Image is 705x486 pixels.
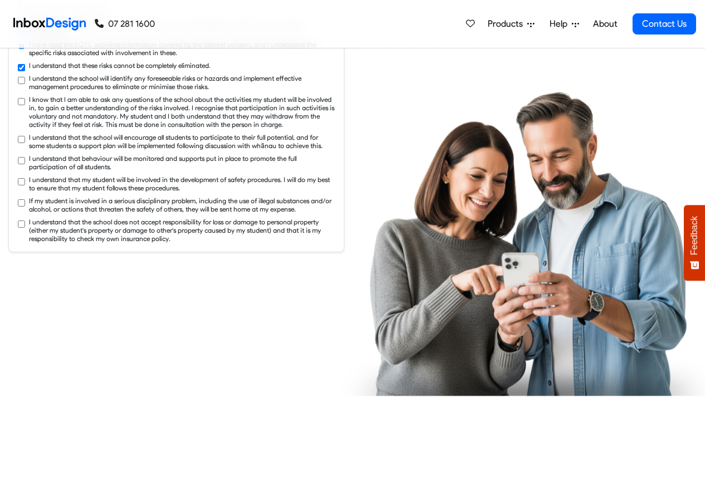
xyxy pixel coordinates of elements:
[29,61,211,70] label: I understand that these risks cannot be completely eliminated.
[29,95,335,129] label: I know that I am able to ask any questions of the school about the activities my student will be ...
[29,74,335,91] label: I understand the school will identify any foreseeable risks or hazards and implement effective ma...
[29,218,335,243] label: I understand that the school does not accept responsibility for loss or damage to personal proper...
[590,13,620,35] a: About
[633,13,696,35] a: Contact Us
[550,17,572,31] span: Help
[29,197,335,213] label: If my student is involved in a serious disciplinary problem, including the use of illegal substan...
[95,17,155,31] a: 07 281 1600
[545,13,584,35] a: Help
[689,216,699,255] span: Feedback
[29,154,335,171] label: I understand that behaviour will be monitored and supports put in place to promote the full parti...
[684,205,705,281] button: Feedback - Show survey
[483,13,539,35] a: Products
[29,175,335,192] label: I understand that my student will be involved in the development of safety procedures. I will do ...
[488,17,527,31] span: Products
[29,133,335,150] label: I understand that the school will encourage all students to participate to their full potential, ...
